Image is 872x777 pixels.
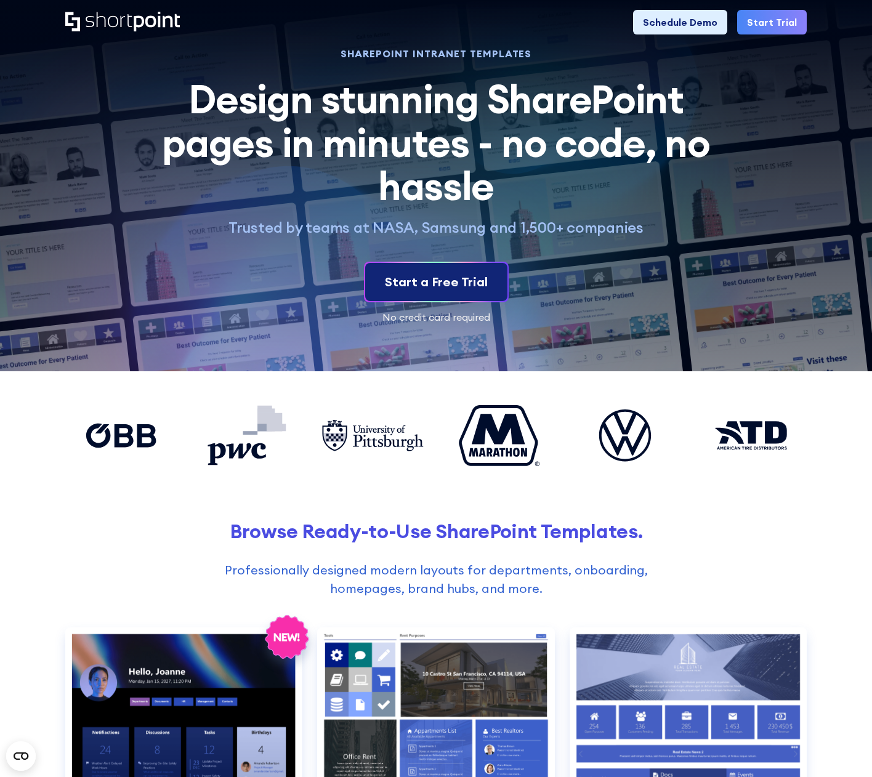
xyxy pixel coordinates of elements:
h1: SHAREPOINT INTRANET TEMPLATES [148,49,724,58]
p: Professionally designed modern layouts for departments, onboarding, homepages, brand hubs, and more. [195,561,678,598]
div: No credit card required [65,312,807,322]
p: Trusted by teams at NASA, Samsung and 1,500+ companies [148,218,724,237]
div: Start a Free Trial [385,273,488,291]
a: Schedule Demo [633,10,727,34]
h2: Design stunning SharePoint pages in minutes - no code, no hassle [148,78,724,207]
a: Home [65,12,180,33]
h2: Browse Ready-to-Use SharePoint Templates. [65,520,807,542]
a: Start Trial [737,10,807,34]
iframe: Chat Widget [650,634,872,777]
a: Start a Free Trial [365,263,507,301]
button: Open CMP widget [6,741,36,771]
